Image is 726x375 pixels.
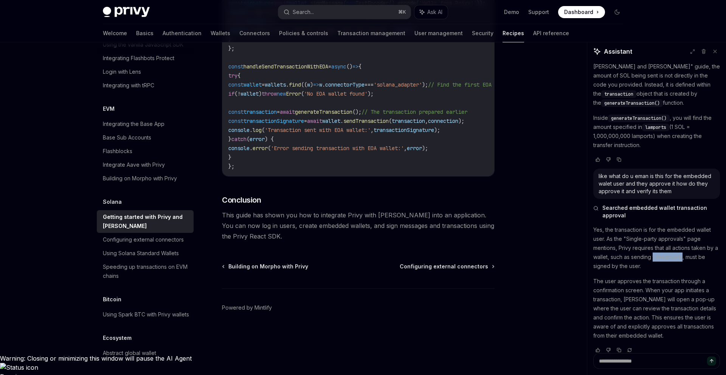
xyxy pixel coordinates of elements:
[97,260,194,283] a: Speeding up transactions on EVM chains
[304,90,368,97] span: 'No EOA wallet found'
[564,8,593,16] span: Dashboard
[237,72,240,79] span: {
[301,81,307,88] span: ((
[533,24,569,42] a: API reference
[231,136,247,143] span: catch
[97,79,194,92] a: Integrating with tRPC
[346,63,352,70] span: ()
[103,262,189,280] div: Speeding up transactions on EVM chains
[103,133,151,142] div: Base Sub Accounts
[103,54,174,63] div: Integrating Flashbots Protect
[458,118,464,124] span: );
[343,118,389,124] span: sendTransaction
[289,81,301,88] span: find
[103,349,156,358] div: Abstract global wallet
[103,104,115,113] h5: EVM
[228,145,250,152] span: console
[593,277,720,340] p: The user approves the transaction through a confirmation screen. When your app initiates a transa...
[228,127,250,133] span: console
[97,246,194,260] a: Using Solana Standard Wallets
[319,81,322,88] span: w
[234,90,237,97] span: (
[97,308,194,321] a: Using Spark BTC with Privy wallets
[244,118,304,124] span: transactionSignature
[707,356,716,366] button: Send message
[407,145,422,152] span: error
[374,81,422,88] span: 'solana_adapter'
[422,145,428,152] span: );
[103,24,127,42] a: Welcome
[250,145,253,152] span: .
[404,145,407,152] span: ,
[223,263,308,270] a: Building on Morpho with Privy
[222,195,261,205] span: Conclusion
[325,81,365,88] span: connectorType
[340,118,343,124] span: .
[422,81,428,88] span: );
[278,5,411,19] button: Search...⌘K
[250,136,265,143] span: error
[428,118,458,124] span: connection
[103,295,121,304] h5: Bitcoin
[593,53,720,107] p: Based on the "Getting started with [PERSON_NAME] and [PERSON_NAME]" guide, the amount of SOL bein...
[504,8,519,16] a: Demo
[400,263,488,270] span: Configuring external connectors
[103,333,132,342] h5: Ecosystem
[97,144,194,158] a: Flashblocks
[97,65,194,79] a: Login with Lens
[400,263,494,270] a: Configuring external connectors
[163,24,202,42] a: Authentication
[611,6,623,18] button: Toggle dark mode
[103,310,189,319] div: Using Spark BTC with Privy wallets
[103,174,177,183] div: Building on Morpho with Privy
[228,72,237,79] span: try
[374,127,434,133] span: transactionSignature
[228,263,308,270] span: Building on Morpho with Privy
[103,119,164,129] div: Integrating the Base App
[389,118,392,124] span: (
[472,24,493,42] a: Security
[427,8,442,16] span: Ask AI
[286,90,301,97] span: Error
[434,127,440,133] span: );
[97,346,194,360] a: Abstract global wallet
[313,81,319,88] span: =>
[279,24,328,42] a: Policies & controls
[97,233,194,246] a: Configuring external connectors
[398,9,406,15] span: ⌘ K
[103,81,154,90] div: Integrating with tRPC
[414,24,463,42] a: User management
[645,124,666,130] span: lamports
[368,90,374,97] span: );
[371,127,374,133] span: ,
[228,90,234,97] span: if
[271,145,404,152] span: 'Error sending transaction with EOA wallet:'
[97,117,194,131] a: Integrating the Base App
[228,163,234,170] span: };
[352,108,361,115] span: ();
[593,113,720,150] p: Inside , you will find the amount specified in (1 SOL = 1,000,000,000 lamports) when creating the...
[593,204,720,219] button: Searched embedded wallet transaction approval
[428,81,513,88] span: // Find the first EOA wallet
[265,81,286,88] span: wallets
[262,90,277,97] span: throw
[361,108,467,115] span: // The transaction prepared earlier
[250,127,253,133] span: .
[244,108,277,115] span: transaction
[599,172,715,195] div: like what do u eman is this for the embedded walet user and they approve it how do they approve i...
[604,100,660,106] span: generateTransaction()
[503,24,524,42] a: Recipes
[307,81,310,88] span: w
[304,118,307,124] span: =
[262,127,265,133] span: (
[322,118,340,124] span: wallet
[228,136,231,143] span: }
[392,118,425,124] span: transaction
[228,154,231,161] span: }
[425,118,428,124] span: ,
[265,127,371,133] span: 'Transaction sent with EOA wallet:'
[295,108,352,115] span: generateTransaction
[228,81,244,88] span: const
[103,235,184,244] div: Configuring external connectors
[103,67,141,76] div: Login with Lens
